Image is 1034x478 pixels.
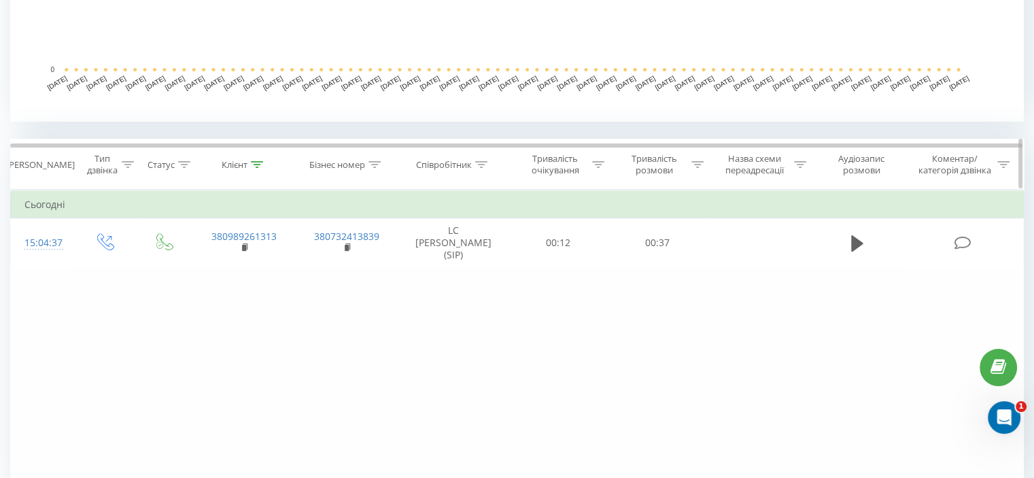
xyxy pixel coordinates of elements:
text: [DATE] [281,74,304,91]
text: [DATE] [634,74,657,91]
td: Сьогодні [11,191,1024,218]
text: [DATE] [732,74,755,91]
text: [DATE] [555,74,578,91]
text: [DATE] [46,74,69,91]
div: Аудіозапис розмови [822,153,901,176]
td: 00:37 [608,218,706,269]
text: [DATE] [889,74,912,91]
text: [DATE] [144,74,167,91]
text: [DATE] [340,74,362,91]
span: 1 [1016,401,1027,412]
text: [DATE] [575,74,598,91]
div: Тривалість розмови [620,153,688,176]
iframe: Intercom live chat [988,401,1020,434]
text: [DATE] [595,74,617,91]
text: [DATE] [124,74,147,91]
text: 0 [50,66,54,73]
text: [DATE] [810,74,833,91]
text: [DATE] [674,74,696,91]
text: [DATE] [869,74,892,91]
div: [PERSON_NAME] [6,159,75,171]
td: LC [PERSON_NAME] (SIP) [398,218,509,269]
text: [DATE] [399,74,421,91]
a: 380989261313 [211,230,277,243]
text: [DATE] [654,74,676,91]
text: [DATE] [615,74,637,91]
text: [DATE] [458,74,480,91]
a: 380732413839 [314,230,379,243]
text: [DATE] [262,74,284,91]
div: Співробітник [416,159,472,171]
text: [DATE] [164,74,186,91]
text: [DATE] [693,74,715,91]
td: 00:12 [509,218,608,269]
text: [DATE] [242,74,264,91]
div: 15:04:37 [24,230,61,256]
text: [DATE] [203,74,225,91]
div: Тривалість очікування [521,153,589,176]
text: [DATE] [497,74,519,91]
text: [DATE] [379,74,402,91]
div: Тип дзвінка [86,153,118,176]
div: Клієнт [222,159,247,171]
text: [DATE] [752,74,774,91]
text: [DATE] [536,74,559,91]
text: [DATE] [105,74,127,91]
text: [DATE] [438,74,460,91]
text: [DATE] [791,74,814,91]
text: [DATE] [830,74,852,91]
text: [DATE] [320,74,343,91]
text: [DATE] [85,74,107,91]
text: [DATE] [948,74,970,91]
text: [DATE] [712,74,735,91]
text: [DATE] [301,74,324,91]
div: Статус [148,159,175,171]
text: [DATE] [517,74,539,91]
text: [DATE] [772,74,794,91]
text: [DATE] [477,74,500,91]
div: Назва схеми переадресації [719,153,791,176]
text: [DATE] [419,74,441,91]
text: [DATE] [928,74,950,91]
text: [DATE] [909,74,931,91]
div: Коментар/категорія дзвінка [914,153,994,176]
text: [DATE] [184,74,206,91]
text: [DATE] [360,74,382,91]
text: [DATE] [850,74,872,91]
div: Бізнес номер [309,159,365,171]
text: [DATE] [222,74,245,91]
text: [DATE] [66,74,88,91]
